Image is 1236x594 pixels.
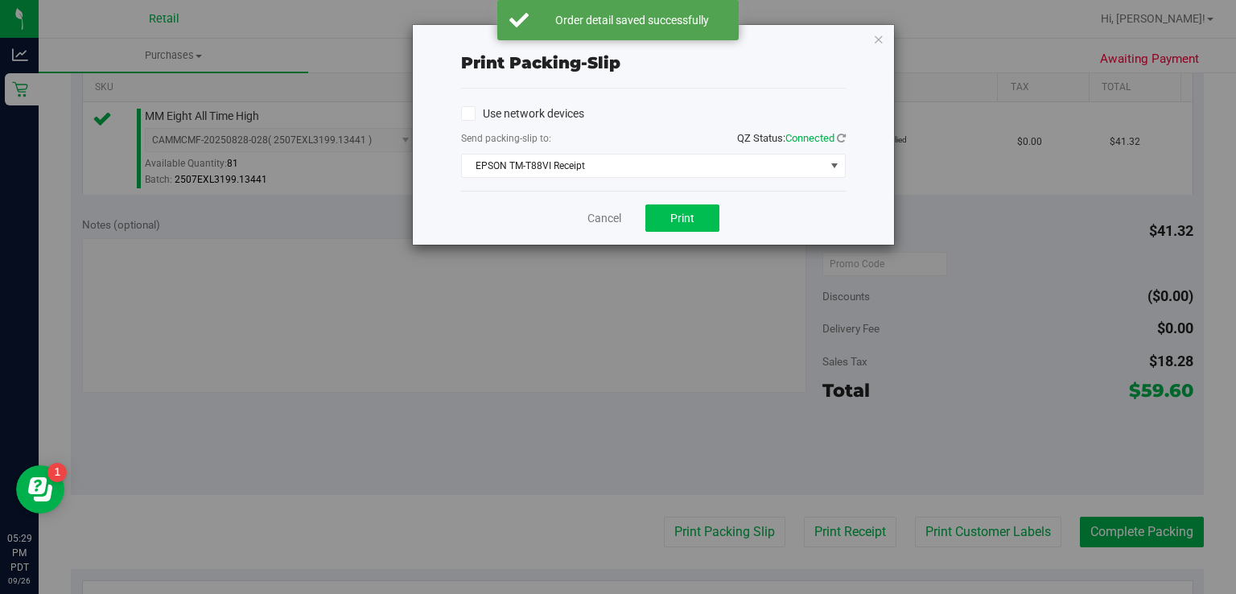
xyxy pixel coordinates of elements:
[670,212,694,225] span: Print
[737,132,846,144] span: QZ Status:
[461,53,620,72] span: Print packing-slip
[645,204,719,232] button: Print
[47,463,67,482] iframe: Resource center unread badge
[824,155,844,177] span: select
[587,210,621,227] a: Cancel
[785,132,834,144] span: Connected
[538,12,727,28] div: Order detail saved successfully
[461,131,551,146] label: Send packing-slip to:
[461,105,584,122] label: Use network devices
[16,465,64,514] iframe: Resource center
[462,155,825,177] span: EPSON TM-T88VI Receipt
